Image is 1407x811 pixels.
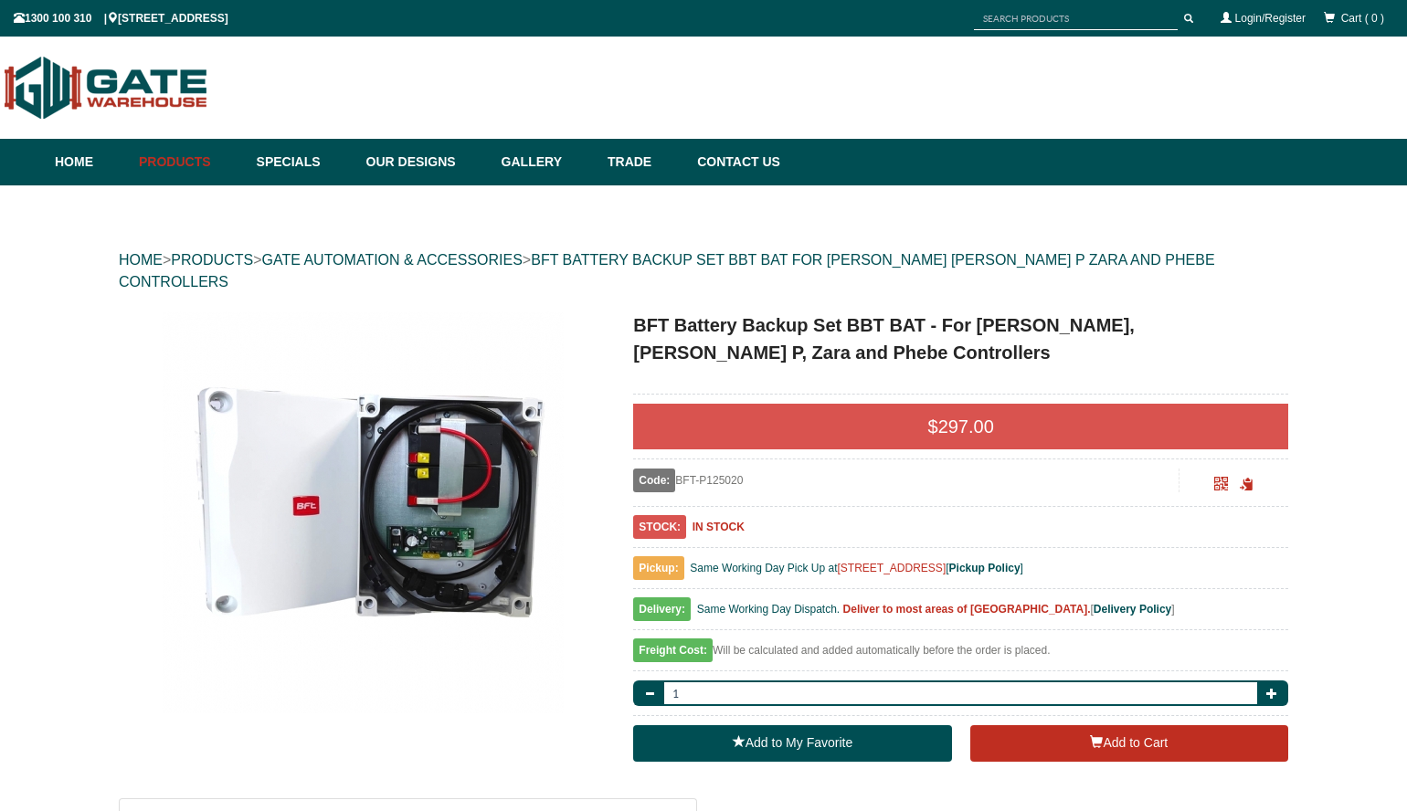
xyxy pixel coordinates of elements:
[261,252,522,268] a: GATE AUTOMATION & ACCESSORIES
[633,469,675,492] span: Code:
[838,562,947,574] a: [STREET_ADDRESS]
[1094,603,1171,616] a: Delivery Policy
[119,252,163,268] a: HOME
[633,598,1288,630] div: [ ]
[633,638,713,662] span: Freight Cost:
[119,252,1215,290] a: BFT BATTERY BACKUP SET BBT BAT FOR [PERSON_NAME] [PERSON_NAME] P ZARA AND PHEBE CONTROLLERS
[970,725,1288,762] button: Add to Cart
[633,404,1288,449] div: $
[598,139,688,185] a: Trade
[1240,478,1254,491] span: Click to copy the URL
[130,139,248,185] a: Products
[633,556,683,580] span: Pickup:
[690,562,1023,574] span: Same Working Day Pick Up at [ ]
[697,603,841,616] span: Same Working Day Dispatch.
[162,311,564,713] img: BFT Battery Backup Set BBT BAT - For Thalia, Thalia P, Zara and Phebe Controllers - - Gate Warehouse
[119,231,1288,311] div: > > >
[1214,479,1228,492] a: Click to enlarge and scan to share.
[14,12,228,25] span: 1300 100 310 | [STREET_ADDRESS]
[171,252,253,268] a: PRODUCTS
[843,603,1091,616] b: Deliver to most areas of [GEOGRAPHIC_DATA].
[633,639,1288,671] div: Will be calculated and added automatically before the order is placed.
[1235,12,1306,25] a: Login/Register
[492,139,598,185] a: Gallery
[633,311,1288,366] h1: BFT Battery Backup Set BBT BAT - For [PERSON_NAME], [PERSON_NAME] P, Zara and Phebe Controllers
[633,597,691,621] span: Delivery:
[949,562,1021,574] a: Pickup Policy
[633,725,951,762] a: Add to My Favorite
[55,139,130,185] a: Home
[974,7,1178,30] input: SEARCH PRODUCTS
[248,139,357,185] a: Specials
[357,139,492,185] a: Our Designs
[938,416,994,437] span: 297.00
[693,521,745,533] b: IN STOCK
[633,515,686,539] span: STOCK:
[633,469,1179,492] div: BFT-P125020
[1341,12,1384,25] span: Cart ( 0 )
[688,139,780,185] a: Contact Us
[121,311,604,713] a: BFT Battery Backup Set BBT BAT - For Thalia, Thalia P, Zara and Phebe Controllers - - Gate Warehouse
